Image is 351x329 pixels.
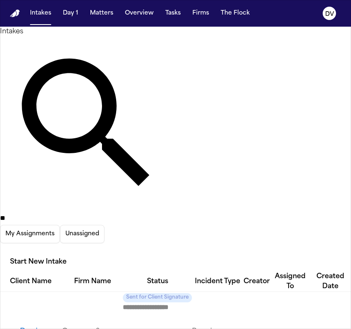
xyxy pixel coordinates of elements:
[217,6,253,21] button: The Flock
[87,6,117,21] button: Matters
[243,277,271,287] div: Creator
[10,10,20,17] a: Home
[310,272,351,292] div: Created Date
[192,277,243,287] div: Incident Type
[123,277,192,287] div: Status
[60,6,82,21] button: Day 1
[62,277,123,287] div: Firm Name
[123,293,192,302] span: Sent for Client Signature
[27,6,55,21] button: Intakes
[122,6,157,21] button: Overview
[60,225,105,243] button: Unassigned
[189,6,212,21] button: Firms
[10,10,20,17] img: Finch Logo
[162,6,184,21] button: Tasks
[271,272,310,292] div: Assigned To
